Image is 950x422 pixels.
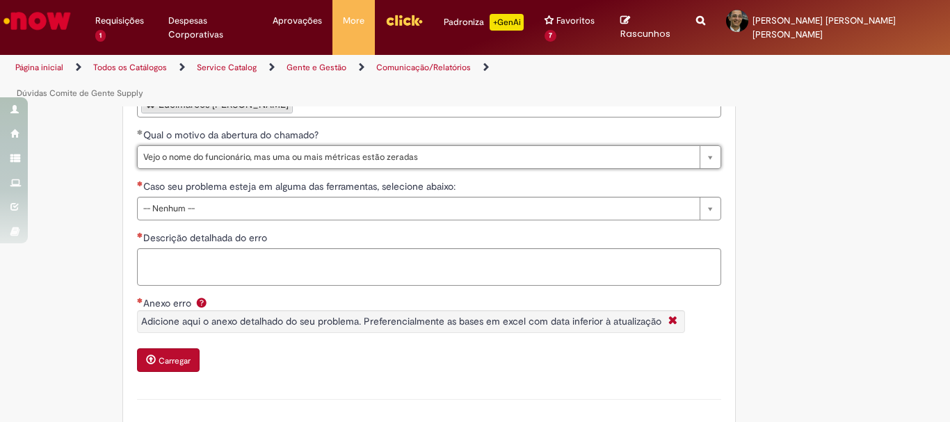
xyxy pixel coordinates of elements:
[343,14,364,28] span: More
[197,62,257,73] a: Service Catalog
[752,15,896,40] span: [PERSON_NAME] [PERSON_NAME] [PERSON_NAME]
[147,99,155,108] a: Remover Lucimarcos Severino Da Silva de Quem é o ID Impactado?
[137,181,143,186] span: Necessários
[137,248,721,286] textarea: Descrição detalhada do erro
[143,197,693,220] span: -- Nenhum --
[159,99,289,109] div: Lucimarcos [PERSON_NAME]
[273,14,322,28] span: Aprovações
[556,14,595,28] span: Favoritos
[159,355,191,366] small: Carregar
[143,297,194,309] span: Anexo erro
[137,298,143,303] span: Necessários
[376,62,471,73] a: Comunicação/Relatórios
[193,297,210,308] span: Ajuda para Anexo erro
[620,27,670,40] span: Rascunhos
[1,7,73,35] img: ServiceNow
[620,15,675,40] a: Rascunhos
[15,62,63,73] a: Página inicial
[137,232,143,238] span: Necessários
[385,10,423,31] img: click_logo_yellow_360x200.png
[490,14,524,31] p: +GenAi
[143,146,693,168] span: Vejo o nome do funcionário, mas uma ou mais métricas estão zeradas
[137,129,143,135] span: Obrigatório Preenchido
[545,30,556,42] span: 7
[168,14,252,42] span: Despesas Corporativas
[93,62,167,73] a: Todos os Catálogos
[143,129,321,141] span: Qual o motivo da abertura do chamado?
[137,348,200,372] button: Carregar anexo de Anexo erro Required
[143,232,270,244] span: Descrição detalhada do erro
[287,62,346,73] a: Gente e Gestão
[444,14,524,31] div: Padroniza
[141,315,661,327] span: Adicione aqui o anexo detalhado do seu problema. Preferencialmente as bases em excel com data inf...
[10,55,623,106] ul: Trilhas de página
[17,88,143,99] a: Dúvidas Comite de Gente Supply
[95,14,144,28] span: Requisições
[95,30,106,42] span: 1
[143,180,458,193] span: Caso seu problema esteja em alguma das ferramentas, selecione abaixo:
[665,314,681,329] i: Fechar More information Por question_anexo_erro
